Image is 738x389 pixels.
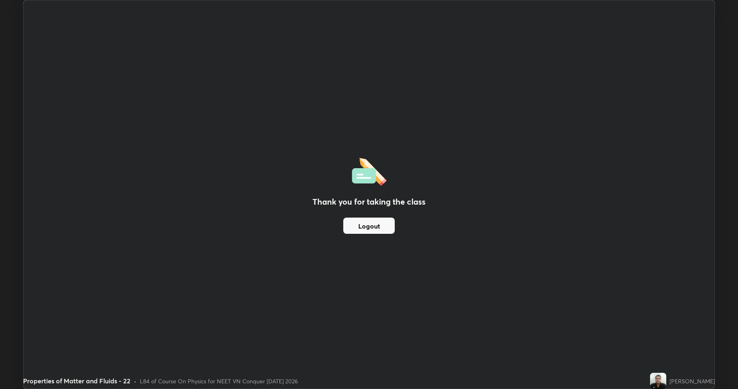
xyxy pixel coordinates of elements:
div: [PERSON_NAME] [670,377,715,385]
div: • [134,377,137,385]
div: L84 of Course On Physics for NEET VN Conquer [DATE] 2026 [140,377,298,385]
button: Logout [343,218,395,234]
img: offlineFeedback.1438e8b3.svg [352,155,387,186]
h2: Thank you for taking the class [312,196,426,208]
img: 3a9ab79b4cc04692bc079d89d7471859.jpg [650,373,666,389]
div: Properties of Matter and Fluids - 22 [23,376,130,386]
